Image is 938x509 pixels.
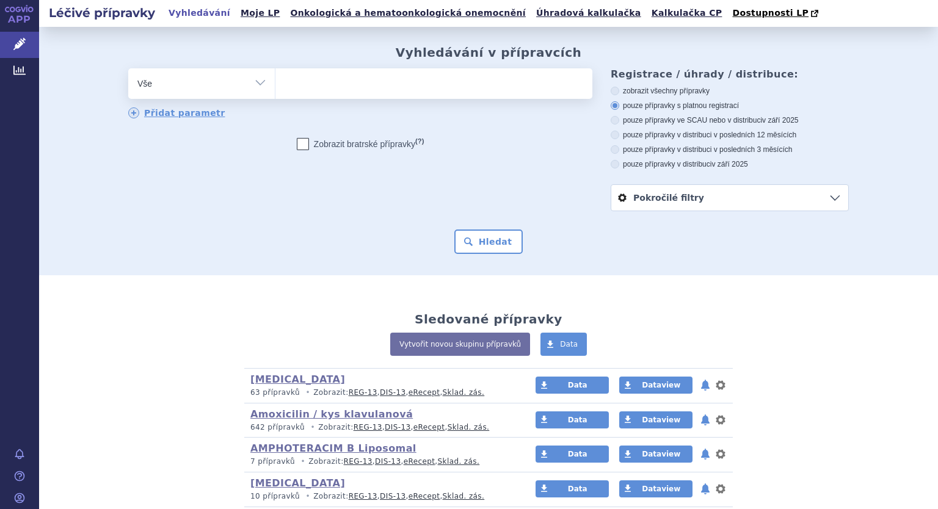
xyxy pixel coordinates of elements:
[611,159,849,169] label: pouze přípravky v distribuci
[354,423,382,431] a: REG-13
[699,413,711,427] button: notifikace
[409,388,440,397] a: eRecept
[375,457,401,466] a: DIS-13
[729,5,824,22] a: Dostupnosti LP
[711,160,747,168] span: v září 2025
[533,5,645,21] a: Úhradová kalkulačka
[448,423,490,431] a: Sklad. zás.
[732,8,809,18] span: Dostupnosti LP
[302,491,313,502] i: •
[611,145,849,154] label: pouze přípravky v distribuci v posledních 3 měsících
[438,457,480,466] a: Sklad. zás.
[385,423,410,431] a: DIS-13
[699,482,711,496] button: notifikace
[409,492,440,500] a: eRecept
[250,457,295,466] span: 7 přípravků
[568,381,587,389] span: Data
[250,408,413,420] a: Amoxicilin / kys klavulanová
[611,185,848,211] a: Pokročilé filtry
[536,377,609,394] a: Data
[250,477,345,489] a: [MEDICAL_DATA]
[611,86,849,96] label: zobrazit všechny přípravky
[380,388,405,397] a: DIS-13
[642,381,680,389] span: Dataview
[250,423,305,431] span: 642 přípravků
[642,450,680,458] span: Dataview
[344,457,373,466] a: REG-13
[413,423,445,431] a: eRecept
[536,411,609,428] a: Data
[286,5,529,21] a: Onkologická a hematoonkologická onemocnění
[560,340,578,348] span: Data
[619,377,693,394] a: Dataview
[611,115,849,125] label: pouze přípravky ve SCAU nebo v distribuci
[611,68,849,80] h3: Registrace / úhrady / distribuce:
[443,492,485,500] a: Sklad. zás.
[349,492,377,500] a: REG-13
[611,130,849,140] label: pouze přípravky v distribuci v posledních 12 měsících
[540,333,587,356] a: Data
[250,492,300,500] span: 10 přípravků
[250,388,300,397] span: 63 přípravků
[250,491,512,502] p: Zobrazit: , , ,
[415,137,424,145] abbr: (?)
[762,116,798,125] span: v září 2025
[297,457,308,467] i: •
[250,457,512,467] p: Zobrazit: , , ,
[165,5,234,21] a: Vyhledávání
[536,446,609,463] a: Data
[619,480,693,497] a: Dataview
[250,374,345,385] a: [MEDICAL_DATA]
[714,482,727,496] button: nastavení
[714,378,727,392] button: nastavení
[237,5,283,21] a: Moje LP
[390,333,530,356] a: Vytvořit novou skupinu přípravků
[250,388,512,398] p: Zobrazit: , , ,
[699,447,711,461] button: notifikace
[642,416,680,424] span: Dataview
[536,480,609,497] a: Data
[404,457,435,466] a: eRecept
[699,378,711,392] button: notifikace
[396,45,582,60] h2: Vyhledávání v přípravcích
[714,413,727,427] button: nastavení
[307,422,318,433] i: •
[250,442,416,454] a: AMPHOTERACIM B Liposomal
[250,422,512,433] p: Zobrazit: , , ,
[568,416,587,424] span: Data
[648,5,726,21] a: Kalkulačka CP
[39,4,165,21] h2: Léčivé přípravky
[297,138,424,150] label: Zobrazit bratrské přípravky
[568,485,587,493] span: Data
[415,312,562,327] h2: Sledované přípravky
[619,411,693,428] a: Dataview
[611,101,849,110] label: pouze přípravky s platnou registrací
[454,229,523,254] button: Hledat
[568,450,587,458] span: Data
[642,485,680,493] span: Dataview
[619,446,693,463] a: Dataview
[349,388,377,397] a: REG-13
[443,388,485,397] a: Sklad. zás.
[380,492,405,500] a: DIS-13
[714,447,727,461] button: nastavení
[128,107,225,118] a: Přidat parametr
[302,388,313,398] i: •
